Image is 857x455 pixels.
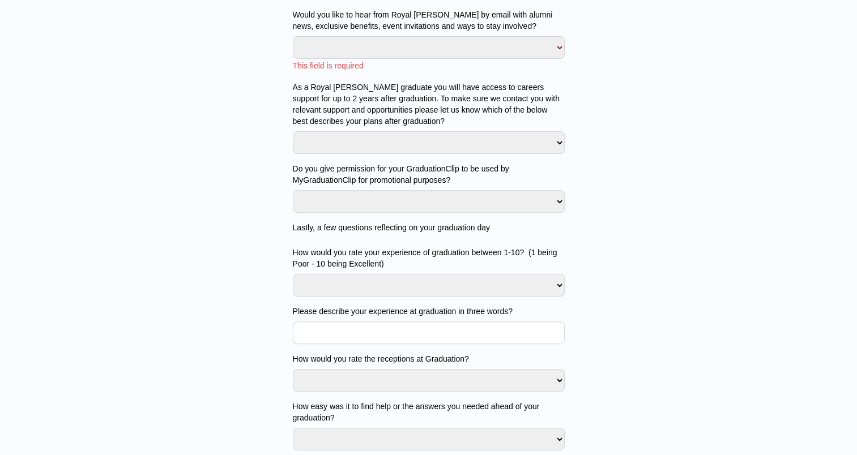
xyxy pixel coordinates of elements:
label: Do you give permission for your GraduationClip to be used by MyGraduationClip for promotional pur... [293,163,565,186]
label: Lastly, a few questions reflecting on your graduation day [293,222,565,233]
span: This field is required [293,61,364,70]
label: How easy was it to find help or the answers you needed ahead of your graduation? [293,401,565,423]
label: How would you rate your experience of graduation between 1-10? (1 being Poor - 10 being Excellent) [293,247,565,269]
label: As a Royal [PERSON_NAME] graduate you will have access to careers support for up to 2 years after... [293,81,565,127]
label: Please describe your experience at graduation in three words? [293,306,565,317]
label: How would you rate the receptions at Graduation? [293,353,565,364]
label: Would you like to hear from Royal [PERSON_NAME] by email with alumni news, exclusive benefits, ev... [293,9,565,32]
